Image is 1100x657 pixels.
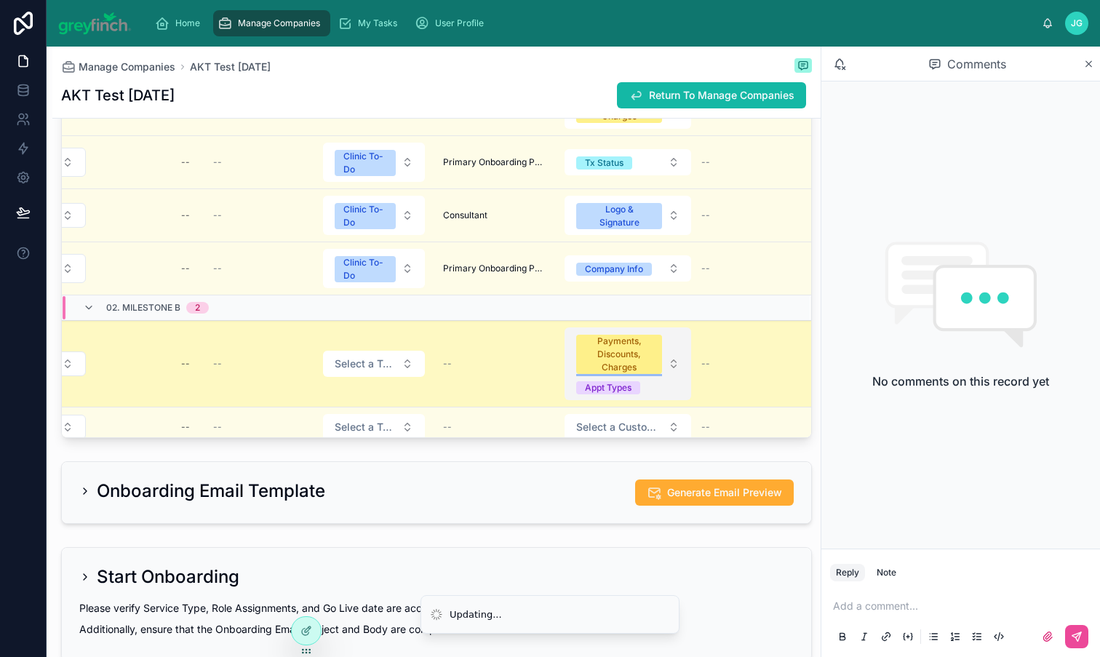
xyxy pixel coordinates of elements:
a: -- [104,352,196,375]
button: Select Button [323,414,425,440]
div: -- [181,156,190,168]
button: Unselect LOGO_SIGNATURE [576,202,662,229]
a: -- [213,156,305,168]
span: -- [213,421,222,433]
div: -- [181,263,190,274]
span: -- [701,421,710,433]
div: Appt Types [585,381,631,394]
button: Select Button [565,255,691,282]
a: -- [701,263,792,274]
div: Note [877,567,896,578]
button: Select Button [565,414,691,440]
a: Select Button [322,350,426,378]
button: Unselect PAYMENTS_DISCOUNTS_CHARGES [576,333,662,374]
div: Logo & Signature [585,203,653,229]
span: -- [213,210,222,221]
div: Clinic To-Do [343,256,387,282]
button: Select Button [565,196,691,235]
span: Manage Companies [79,60,175,74]
span: -- [701,210,710,221]
div: Updating... [450,608,502,622]
span: Home [175,17,200,29]
a: -- [213,210,305,221]
span: Manage Companies [238,17,320,29]
div: -- [181,421,190,433]
a: -- [701,421,792,433]
h2: Onboarding Email Template [97,479,325,503]
span: -- [701,263,710,274]
button: Unselect TX_STATUS [576,155,632,170]
a: -- [104,151,196,174]
span: Select a Task Type [335,420,396,434]
h2: No comments on this record yet [872,373,1049,390]
a: Manage Companies [61,60,175,74]
button: Unselect APPT_TYPES [576,380,640,394]
span: -- [701,156,710,168]
a: -- [213,358,305,370]
div: 2 [195,302,200,314]
a: -- [443,358,546,370]
span: -- [443,421,452,433]
button: Reply [830,564,865,581]
a: Select Button [564,413,692,441]
a: Select Button [564,255,692,282]
a: Select Button [322,195,426,236]
a: User Profile [410,10,494,36]
h2: Start Onboarding [97,565,239,589]
a: My Tasks [333,10,407,36]
div: Clinic To-Do [343,203,387,229]
a: -- [213,421,305,433]
span: User Profile [435,17,484,29]
a: Select Button [322,142,426,183]
p: Additionally, ensure that the Onboarding Email Subject and Body are completed and accurate. [79,621,794,637]
span: -- [213,263,222,274]
button: Unselect COMPANY_INFO [576,261,652,276]
span: Select a Custom Task Table(s) [576,420,662,434]
a: -- [213,263,305,274]
div: Company Info [585,263,643,276]
a: Consultant [443,210,546,221]
a: -- [104,257,196,280]
span: -- [701,358,710,370]
span: Select a Task Type [335,357,396,371]
a: Select Button [322,413,426,441]
button: Note [871,564,902,581]
div: Tx Status [585,156,623,170]
button: Select Button [323,143,425,182]
span: My Tasks [358,17,397,29]
a: AKT Test [DATE] [190,60,271,74]
span: Return To Manage Companies [649,88,794,103]
span: -- [213,156,222,168]
div: -- [181,358,190,370]
div: Clinic To-Do [343,150,387,176]
a: -- [104,415,196,439]
span: -- [443,358,452,370]
p: Please verify Service Type, Role Assignments, and Go Live date are accurate before starting onboa... [79,600,794,616]
a: -- [701,358,792,370]
a: Select Button [322,248,426,289]
span: JG [1071,17,1083,29]
div: Payments, Discounts, Charges [585,335,653,374]
a: Manage Companies [213,10,330,36]
button: Select Button [323,351,425,377]
span: Generate Email Preview [667,485,782,500]
a: -- [104,204,196,227]
button: Select Button [323,196,425,235]
h1: AKT Test [DATE] [61,85,175,105]
a: Primary Onboarding POC [443,263,546,274]
img: App logo [58,12,132,35]
a: -- [701,210,792,221]
a: Select Button [564,148,692,176]
button: Generate Email Preview [635,479,794,506]
span: Primary Onboarding POC [443,156,546,168]
a: -- [443,421,546,433]
a: -- [701,156,792,168]
span: 02. Milestone B [106,302,180,314]
span: Consultant [443,210,487,221]
span: -- [213,358,222,370]
button: Select Button [565,327,691,400]
div: -- [181,210,190,221]
button: Return To Manage Companies [617,82,806,108]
